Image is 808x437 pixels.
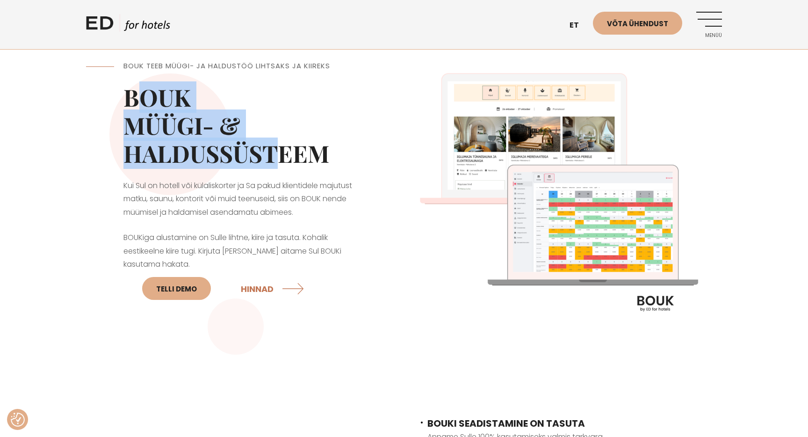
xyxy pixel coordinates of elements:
[123,231,367,306] p: BOUKiga alustamine on Sulle lihtne, kiire ja tasuta. Kohalik eestikeelne kiire tugi. Kirjuta [PER...
[565,14,593,37] a: et
[593,12,682,35] a: Võta ühendust
[696,12,722,37] a: Menüü
[123,179,367,219] p: Kui Sul on hotell või külaliskorter ja Sa pakud klientidele majutust matku, saunu, kontorit või m...
[241,276,306,301] a: HINNAD
[123,83,367,168] h2: BOUK MÜÜGI- & HALDUSSÜSTEEM
[696,33,722,38] span: Menüü
[11,413,25,427] img: Revisit consent button
[11,413,25,427] button: Nõusolekueelistused
[86,14,170,37] a: ED HOTELS
[142,277,211,300] a: Telli DEMO
[123,61,330,71] span: BOUK TEEB MÜÜGI- JA HALDUSTÖÖ LIHTSAKS JA KIIREKS
[427,417,585,430] span: BOUKI SEADISTAMINE ON TASUTA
